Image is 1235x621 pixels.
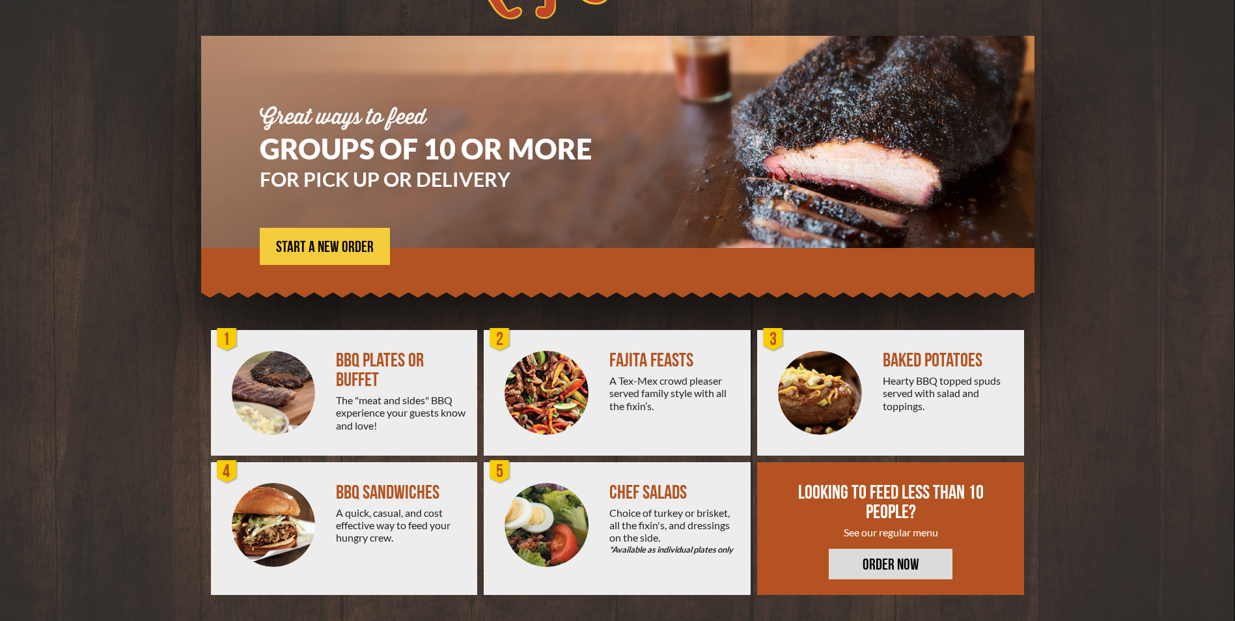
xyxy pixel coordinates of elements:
[609,506,740,557] div: Choice of turkey or brisket, all the fixin's, and dressings on the side.
[609,374,740,412] div: A Tex-Mex crowd pleaser served family style with all the fixin’s.
[487,327,513,353] div: 2
[505,483,589,567] img: Salad-Circle.png
[260,135,631,163] h1: GROUPS OF 10 OR MORE
[336,351,467,390] div: BBQ PLATES OR BUFFET
[609,351,740,370] div: FAJITA FEASTS
[796,526,986,538] div: See our regular menu
[232,483,316,567] img: PEJ-BBQ-Sandwich.png
[609,544,740,556] em: *Available as individual plates only
[260,169,631,189] h3: FOR PICK UP OR DELIVERY
[336,394,467,432] div: The "meat and sides" BBQ experience your guests know and love!
[336,506,467,544] div: A quick, casual, and cost effective way to feed your hungry crew.
[214,459,240,485] div: 4
[609,483,740,503] div: CHEF SALADS
[883,374,1014,412] div: Hearty BBQ topped spuds served with salad and toppings.
[505,351,589,435] img: PEJ-Fajitas.png
[232,351,316,435] img: PEJ-BBQ-Buffet.png
[276,240,374,255] span: START A NEW ORDER
[883,351,1014,370] div: BAKED POTATOES
[829,549,952,579] a: ORDER NOW
[778,351,862,435] img: PEJ-Baked-Potato.png
[336,483,467,503] div: BBQ SANDWICHES
[260,107,631,128] div: Great ways to feed
[760,327,786,353] div: 3
[260,228,390,265] a: START A NEW ORDER
[487,459,513,485] div: 5
[214,327,240,353] div: 1
[796,483,986,522] div: LOOKING TO FEED LESS THAN 10 PEOPLE?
